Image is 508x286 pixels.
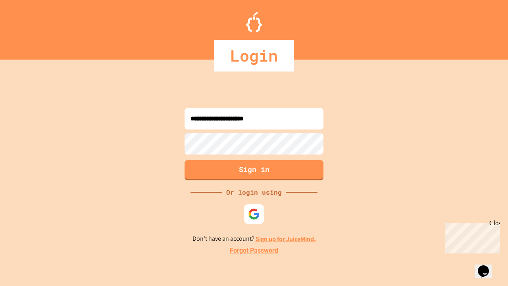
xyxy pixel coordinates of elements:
iframe: chat widget [442,220,500,253]
a: Sign up for JuiceMind. [256,235,316,243]
img: Logo.svg [246,12,262,32]
div: Login [214,40,294,71]
a: Forgot Password [230,246,278,255]
iframe: chat widget [475,254,500,278]
div: Chat with us now!Close [3,3,55,50]
p: Don't have an account? [192,234,316,244]
img: google-icon.svg [248,208,260,220]
div: Or login using [222,187,286,197]
button: Sign in [185,160,323,180]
